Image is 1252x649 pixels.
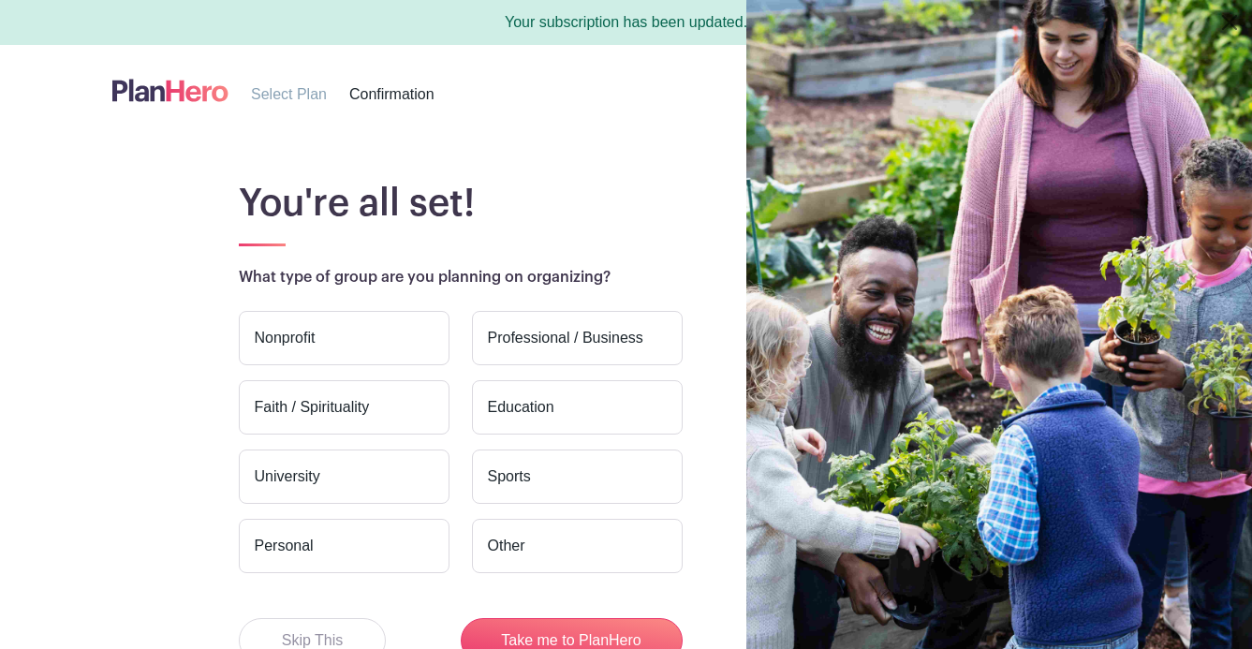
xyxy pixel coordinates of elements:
[472,519,683,573] label: Other
[239,181,1127,226] h1: You're all set!
[472,450,683,504] label: Sports
[112,75,228,106] img: logo-507f7623f17ff9eddc593b1ce0a138ce2505c220e1c5a4e2b4648c50719b7d32.svg
[239,450,449,504] label: University
[239,311,449,365] label: Nonprofit
[251,86,327,102] span: Select Plan
[239,380,449,435] label: Faith / Spirituality
[472,380,683,435] label: Education
[239,266,1127,288] p: What type of group are you planning on organizing?
[349,86,435,102] span: Confirmation
[472,311,683,365] label: Professional / Business
[239,519,449,573] label: Personal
